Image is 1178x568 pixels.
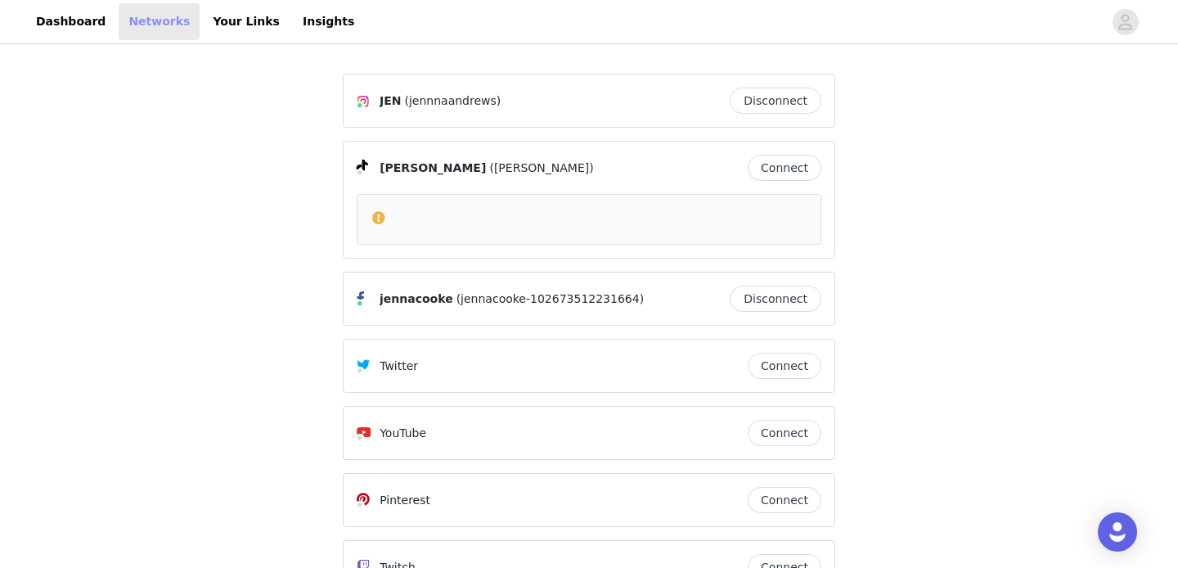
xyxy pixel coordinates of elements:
p: YouTube [380,425,426,442]
span: (jennnaandrews) [405,92,501,110]
button: Disconnect [730,88,821,114]
a: Networks [119,3,200,40]
span: JEN [380,92,402,110]
div: Open Intercom Messenger [1098,512,1137,552]
button: Connect [748,420,821,446]
div: avatar [1117,9,1133,35]
button: Disconnect [730,286,821,312]
button: Connect [748,353,821,379]
span: [PERSON_NAME] [380,160,486,177]
a: Your Links [203,3,290,40]
p: Twitter [380,358,418,375]
span: ([PERSON_NAME]) [489,160,593,177]
button: Connect [748,155,821,181]
span: jennacooke [380,291,453,308]
a: Insights [293,3,364,40]
a: Dashboard [26,3,115,40]
img: Instagram Icon [357,95,370,108]
p: Pinterest [380,492,430,509]
span: (jennacooke-102673512231664) [456,291,644,308]
button: Connect [748,487,821,513]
